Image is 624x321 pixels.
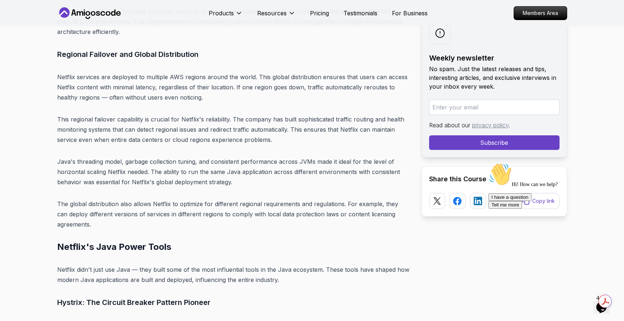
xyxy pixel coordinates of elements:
[3,3,134,49] div: 👋Hi! How can we help?I have a questionTell me more
[57,114,410,145] p: This regional failover capability is crucial for Netflix's reliability. The company has built sop...
[57,72,410,103] p: Netflix services are deployed to multiple AWS regions around the world. This global distribution ...
[429,174,560,184] h2: Share this Course
[429,121,560,129] p: Read about our .
[57,199,410,229] p: The global distribution also allows Netflix to optimize for different regional requirements and r...
[344,9,377,18] a: Testimonials
[3,41,36,49] button: Tell me more
[209,9,243,23] button: Products
[486,160,617,288] iframe: chat widget
[429,65,560,91] p: No spam. Just the latest releases and tips, interesting articles, and exclusive interviews in you...
[257,9,295,23] button: Resources
[209,9,234,18] p: Products
[392,9,428,18] a: For Business
[429,135,560,150] button: Subscribe
[3,22,72,27] span: Hi! How can we help?
[57,156,410,187] p: Java's threading model, garbage collection tuning, and consistent performance across JVMs made it...
[310,9,329,18] a: Pricing
[593,292,617,314] iframe: chat widget
[3,34,46,41] button: I have a question
[57,49,410,60] h3: Regional Failover and Global Distribution
[472,121,509,129] a: privacy policy
[57,297,410,308] h3: Hystrix: The Circuit Breaker Pattern Pioneer
[514,7,567,20] p: Members Area
[57,241,410,253] h2: Netflix's Java Power Tools
[257,9,287,18] p: Resources
[3,3,26,26] img: :wave:
[514,6,567,20] a: Members Area
[429,53,560,63] h2: Weekly newsletter
[57,264,410,285] p: Netflix didn't just use Java — they built some of the most influential tools in the Java ecosyste...
[429,100,560,115] input: Enter your email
